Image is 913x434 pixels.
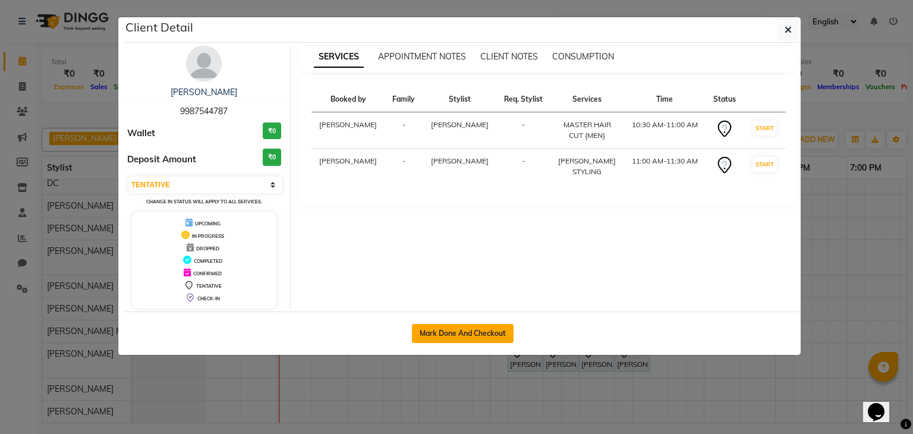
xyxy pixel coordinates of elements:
span: UPCOMING [195,221,221,227]
h5: Client Detail [125,18,193,36]
iframe: chat widget [863,386,901,422]
span: CONSUMPTION [552,51,614,62]
button: START [753,121,777,136]
span: [PERSON_NAME] [431,120,489,129]
img: avatar [186,46,222,81]
th: Family [385,87,423,112]
span: 9987544787 [180,106,228,117]
td: [PERSON_NAME] [311,149,385,185]
td: 11:00 AM-11:30 AM [624,149,706,185]
td: - [496,149,550,185]
td: - [385,112,423,149]
span: [PERSON_NAME] [431,156,489,165]
span: SERVICES [314,46,364,68]
a: [PERSON_NAME] [171,87,237,98]
th: Req. Stylist [496,87,550,112]
span: CONFIRMED [193,271,222,276]
th: Status [706,87,744,112]
span: TENTATIVE [196,283,222,289]
span: Wallet [127,127,155,140]
span: APPOINTMENT NOTES [378,51,466,62]
td: [PERSON_NAME] [311,112,385,149]
span: Deposit Amount [127,153,196,166]
button: Mark Done And Checkout [412,324,514,343]
span: IN PROGRESS [192,233,224,239]
div: MASTER HAIR CUT {MEN} [558,119,616,141]
th: Services [550,87,624,112]
span: CHECK-IN [197,295,220,301]
th: Stylist [423,87,496,112]
th: Booked by [311,87,385,112]
td: 10:30 AM-11:00 AM [624,112,706,149]
th: Time [624,87,706,112]
h3: ₹0 [263,149,281,166]
td: - [496,112,550,149]
small: Change in status will apply to all services. [146,199,262,205]
div: [PERSON_NAME] STYLING [558,156,616,177]
span: CLIENT NOTES [480,51,538,62]
span: COMPLETED [194,258,222,264]
h3: ₹0 [263,122,281,140]
button: START [753,157,777,172]
td: - [385,149,423,185]
span: DROPPED [196,246,219,251]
